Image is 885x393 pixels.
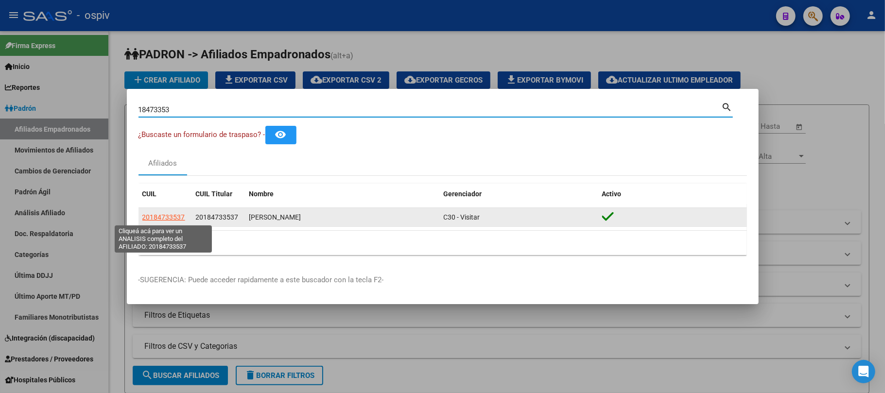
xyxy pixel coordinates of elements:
[148,158,177,169] div: Afiliados
[139,231,747,255] div: 1 total
[142,213,185,221] span: 20184733537
[249,212,436,223] div: [PERSON_NAME]
[139,184,192,205] datatable-header-cell: CUIL
[196,190,233,198] span: CUIL Titular
[722,101,733,112] mat-icon: search
[139,130,265,139] span: ¿Buscaste un formulario de traspaso? -
[249,190,274,198] span: Nombre
[598,184,747,205] datatable-header-cell: Activo
[444,190,482,198] span: Gerenciador
[139,274,747,286] p: -SUGERENCIA: Puede acceder rapidamente a este buscador con la tecla F2-
[444,213,480,221] span: C30 - Visitar
[192,184,245,205] datatable-header-cell: CUIL Titular
[245,184,440,205] datatable-header-cell: Nombre
[142,190,157,198] span: CUIL
[602,190,622,198] span: Activo
[852,360,875,383] div: Open Intercom Messenger
[440,184,598,205] datatable-header-cell: Gerenciador
[275,129,287,140] mat-icon: remove_red_eye
[196,213,239,221] span: 20184733537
